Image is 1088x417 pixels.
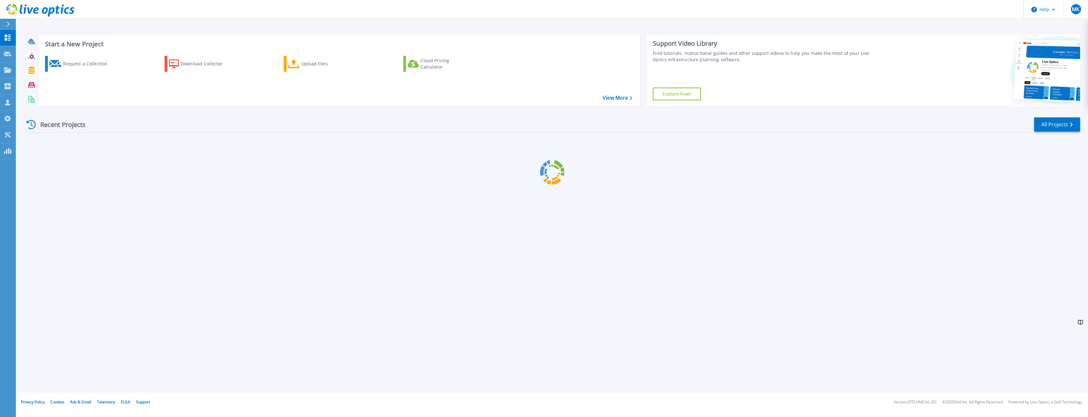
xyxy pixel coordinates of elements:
[21,399,45,405] a: Privacy Policy
[894,400,936,404] li: Version: [TECHNICAL_ID]
[1008,400,1082,404] li: Powered by Live Optics, a Dell Technology
[136,399,150,405] a: Support
[603,95,632,101] a: View More
[70,399,91,405] a: Ads & Email
[165,56,235,72] a: Download Collector
[301,57,352,70] div: Upload Files
[97,399,115,405] a: Telemetry
[653,50,879,63] div: Find tutorials, instructional guides and other support videos to help you make the most of your L...
[63,57,114,70] div: Request a Collection
[181,57,231,70] div: Download Collector
[284,56,354,72] a: Upload Files
[50,399,64,405] a: Cookies
[24,117,94,132] div: Recent Projects
[1072,7,1079,12] span: MK
[420,57,471,70] div: Cloud Pricing Calculator
[942,400,1003,404] li: © 2025 Dell Inc. All Rights Reserved
[653,88,701,100] a: Explore Now!
[45,56,116,72] a: Request a Collection
[403,56,474,72] a: Cloud Pricing Calculator
[653,39,879,48] div: Support Video Library
[121,399,130,405] a: EULA
[1034,117,1080,132] a: All Projects
[45,41,632,48] h3: Start a New Project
